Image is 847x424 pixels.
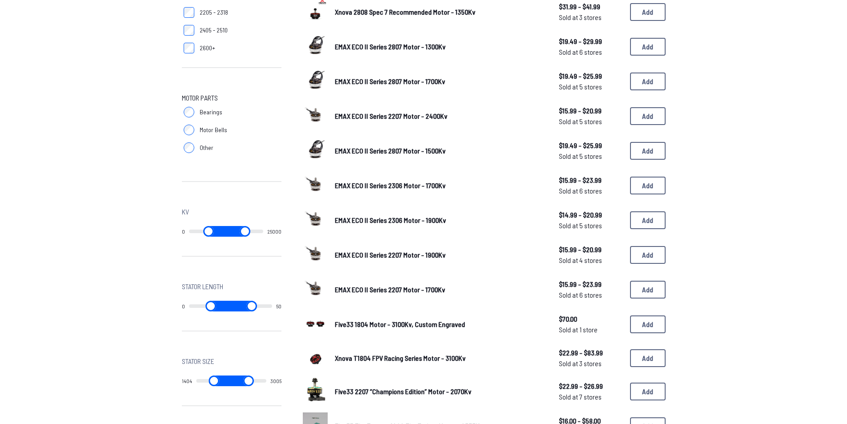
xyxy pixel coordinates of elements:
a: EMAX ECO II Series 2207 Motor - 1700Kv [335,284,545,295]
span: $15.99 - $20.99 [559,244,623,255]
span: EMAX ECO II Series 2807 Motor - 1500Kv [335,146,446,155]
span: Five33 2207 “Champions Edition” Motor - 2070Kv [335,387,471,396]
span: $22.99 - $83.99 [559,347,623,358]
span: Sold at 3 stores [559,358,623,369]
span: EMAX ECO II Series 2807 Motor - 1700Kv [335,77,445,85]
img: image [303,241,328,266]
button: Add [630,142,666,160]
a: EMAX ECO II Series 2807 Motor - 1500Kv [335,145,545,156]
a: image [303,311,328,338]
button: Add [630,73,666,90]
a: image [303,102,328,130]
span: $15.99 - $23.99 [559,175,623,186]
output: 0 [182,228,185,235]
span: Sold at 5 stores [559,81,623,92]
button: Add [630,246,666,264]
a: EMAX ECO II Series 2807 Motor - 1700Kv [335,76,545,87]
span: Sold at 6 stores [559,186,623,196]
span: EMAX ECO II Series 2207 Motor - 1700Kv [335,285,445,294]
a: image [303,345,328,371]
output: 1404 [182,377,192,384]
span: $15.99 - $23.99 [559,279,623,290]
span: EMAX ECO II Series 2207 Motor - 2400Kv [335,112,447,120]
a: image [303,33,328,61]
a: image [303,378,328,405]
a: EMAX ECO II Series 2306 Motor - 1700Kv [335,180,545,191]
img: image [303,102,328,127]
input: Bearings [184,107,194,117]
img: image [303,347,328,368]
span: Sold at 5 stores [559,220,623,231]
img: image [303,68,328,93]
button: Add [630,211,666,229]
span: $14.99 - $20.99 [559,210,623,220]
a: image [303,276,328,303]
button: Add [630,315,666,333]
img: image [303,137,328,162]
output: 0 [182,303,185,310]
span: EMAX ECO II Series 2306 Motor - 1700Kv [335,181,446,190]
input: Other [184,142,194,153]
img: image [303,311,328,335]
a: image [303,137,328,165]
span: Sold at 6 stores [559,47,623,57]
a: Xnova T1804 FPV Racing Series Motor - 3100Kv [335,353,545,363]
input: 2600+ [184,43,194,53]
span: Xnova 2808 Spec 7 Recommended Motor - 1350Kv [335,8,475,16]
span: EMAX ECO II Series 2306 Motor - 1900Kv [335,216,446,224]
a: EMAX ECO II Series 2207 Motor - 2400Kv [335,111,545,121]
img: image [303,206,328,231]
output: 25000 [267,228,281,235]
span: Motor Bells [200,125,227,134]
span: $19.49 - $25.99 [559,140,623,151]
span: Motor Parts [182,93,218,103]
span: 2205 - 2318 [200,8,228,17]
a: EMAX ECO II Series 2306 Motor - 1900Kv [335,215,545,226]
span: Xnova T1804 FPV Racing Series Motor - 3100Kv [335,354,466,362]
span: $70.00 [559,314,623,324]
span: Kv [182,206,189,217]
a: Five33 1804 Motor - 3100Kv, Custom Engraved [335,319,545,330]
span: $22.99 - $26.99 [559,381,623,392]
span: Sold at 5 stores [559,151,623,162]
span: Sold at 7 stores [559,392,623,402]
span: 2405 - 2510 [200,26,228,35]
span: Other [200,143,213,152]
img: image [303,276,328,301]
span: Sold at 6 stores [559,290,623,300]
input: 2405 - 2510 [184,25,194,36]
output: 3005 [270,377,281,384]
a: image [303,68,328,95]
span: $15.99 - $20.99 [559,105,623,116]
span: Bearings [200,108,222,117]
span: Sold at 5 stores [559,116,623,127]
span: Five33 1804 Motor - 3100Kv, Custom Engraved [335,320,465,328]
span: Stator Length [182,281,223,292]
a: EMAX ECO II Series 2207 Motor - 1900Kv [335,250,545,260]
span: $31.99 - $41.99 [559,1,623,12]
button: Add [630,281,666,299]
a: Five33 2207 “Champions Edition” Motor - 2070Kv [335,386,545,397]
button: Add [630,3,666,21]
span: EMAX ECO II Series 2207 Motor - 1900Kv [335,250,446,259]
img: image [303,33,328,58]
span: Stator Size [182,356,214,367]
span: Sold at 3 stores [559,12,623,23]
button: Add [630,38,666,56]
span: $19.49 - $29.99 [559,36,623,47]
span: $19.49 - $25.99 [559,71,623,81]
button: Add [630,383,666,400]
input: Motor Bells [184,125,194,135]
span: Sold at 1 store [559,324,623,335]
output: 50 [276,303,281,310]
a: Xnova 2808 Spec 7 Recommended Motor - 1350Kv [335,7,545,17]
button: Add [630,177,666,194]
img: image [303,172,328,197]
span: EMAX ECO II Series 2807 Motor - 1300Kv [335,42,446,51]
a: EMAX ECO II Series 2807 Motor - 1300Kv [335,41,545,52]
a: image [303,206,328,234]
span: 2600+ [200,44,215,52]
button: Add [630,107,666,125]
span: Sold at 4 stores [559,255,623,266]
input: 2205 - 2318 [184,7,194,18]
